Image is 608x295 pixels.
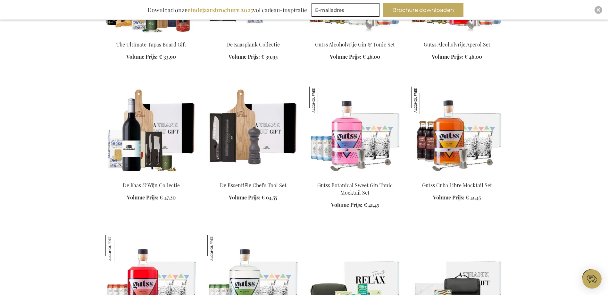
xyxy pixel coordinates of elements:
[160,194,176,201] span: € 47,20
[364,201,379,208] span: € 41,45
[229,194,260,201] span: Volume Prijs:
[207,87,299,176] img: De Essentiële Chef's Tool Set
[309,174,401,180] a: Gutss Botanical Sweet Gin Tonic Mocktail Set Gutss Botanical Sweet Gin Tonic Mocktail Set
[145,3,310,17] div: Download onze vol cadeau-inspiratie
[596,8,600,12] img: Close
[330,53,361,60] span: Volume Prijs:
[309,87,401,176] img: Gutss Botanical Sweet Gin Tonic Mocktail Set
[383,3,463,17] button: Brochure downloaden
[330,53,380,61] a: Volume Prijs: € 46,00
[229,53,278,61] a: Volume Prijs: € 39,95
[411,87,439,114] img: Gutss Cuba Libre Mocktail Set
[207,33,299,39] a: The Cheese Board Collection
[331,201,362,208] span: Volume Prijs:
[422,182,492,189] a: Gutss Cuba Libre Mocktail Set
[582,269,602,289] iframe: belco-activator-frame
[595,6,602,14] div: Close
[433,194,464,201] span: Volume Prijs:
[220,182,287,189] a: De Essentiële Chef's Tool Set
[466,194,481,201] span: € 41,45
[127,194,176,201] a: Volume Prijs: € 47,20
[207,235,235,262] img: Gutss Botanical Dry Gin Tonic Mocktail Set
[432,53,463,60] span: Volume Prijs:
[432,53,482,61] a: Volume Prijs: € 46,00
[105,235,133,262] img: Gutss Italian Bittersweet Aperol Tonic Mocktail Set
[309,87,337,114] img: Gutss Botanical Sweet Gin Tonic Mocktail Set
[331,201,379,209] a: Volume Prijs: € 41,45
[159,53,176,60] span: € 33,90
[312,3,381,19] form: marketing offers and promotions
[105,174,197,180] a: De Kaas & Wijn Collectie
[315,41,395,48] a: Gutss Alcoholvrije Gin & Tonic Set
[424,41,490,48] a: Gutss Alcoholvrije Aperol Set
[261,53,278,60] span: € 39,95
[411,33,503,39] a: Gutss Non-Alcoholic Aperol Set
[126,53,176,61] a: Volume Prijs: € 33,90
[207,174,299,180] a: De Essentiële Chef's Tool Set
[229,194,277,201] a: Volume Prijs: € 64,55
[317,182,393,196] a: Gutss Botanical Sweet Gin Tonic Mocktail Set
[187,6,253,14] b: eindejaarsbrochure 2025
[105,87,197,176] img: De Kaas & Wijn Collectie
[362,53,380,60] span: € 46,00
[433,194,481,201] a: Volume Prijs: € 41,45
[126,53,158,60] span: Volume Prijs:
[116,41,186,48] a: The Ultimate Tapas Board Gift
[309,33,401,39] a: Gutss Non-Alcoholic Gin & Tonic Set
[105,33,197,39] a: The Ultimate Tapas Board Gift
[411,87,503,176] img: Gutss Cuba Libre Mocktail Set
[262,194,277,201] span: € 64,55
[127,194,158,201] span: Volume Prijs:
[464,53,482,60] span: € 46,00
[411,174,503,180] a: Gutss Cuba Libre Mocktail Set Gutss Cuba Libre Mocktail Set
[312,3,379,17] input: E-mailadres
[226,41,280,48] a: De Kaasplank Collectie
[229,53,260,60] span: Volume Prijs:
[123,182,180,189] a: De Kaas & Wijn Collectie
